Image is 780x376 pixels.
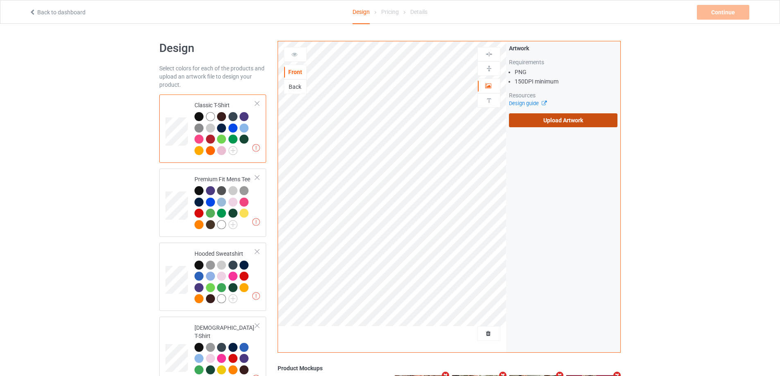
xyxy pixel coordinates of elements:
[159,169,266,237] div: Premium Fit Mens Tee
[159,243,266,311] div: Hooded Sweatshirt
[159,64,266,89] div: Select colors for each of the products and upload an artwork file to design your product.
[252,218,260,226] img: exclamation icon
[353,0,370,24] div: Design
[278,364,621,372] div: Product Mockups
[194,175,255,228] div: Premium Fit Mens Tee
[159,95,266,163] div: Classic T-Shirt
[252,144,260,152] img: exclamation icon
[485,97,493,104] img: svg%3E%0A
[228,146,237,155] img: svg+xml;base64,PD94bWwgdmVyc2lvbj0iMS4wIiBlbmNvZGluZz0iVVRGLTgiPz4KPHN2ZyB3aWR0aD0iMjJweCIgaGVpZ2...
[509,91,617,99] div: Resources
[509,58,617,66] div: Requirements
[509,100,546,106] a: Design guide
[252,292,260,300] img: exclamation icon
[515,77,617,86] li: 150 DPI minimum
[228,294,237,303] img: svg+xml;base64,PD94bWwgdmVyc2lvbj0iMS4wIiBlbmNvZGluZz0iVVRGLTgiPz4KPHN2ZyB3aWR0aD0iMjJweCIgaGVpZ2...
[194,124,203,133] img: heather_texture.png
[29,9,86,16] a: Back to dashboard
[509,113,617,127] label: Upload Artwork
[194,250,255,303] div: Hooded Sweatshirt
[228,220,237,229] img: svg+xml;base64,PD94bWwgdmVyc2lvbj0iMS4wIiBlbmNvZGluZz0iVVRGLTgiPz4KPHN2ZyB3aWR0aD0iMjJweCIgaGVpZ2...
[159,41,266,56] h1: Design
[515,68,617,76] li: PNG
[194,101,255,154] div: Classic T-Shirt
[240,186,249,195] img: heather_texture.png
[509,44,617,52] div: Artwork
[410,0,427,23] div: Details
[381,0,399,23] div: Pricing
[485,65,493,72] img: svg%3E%0A
[485,50,493,58] img: svg%3E%0A
[284,83,306,91] div: Back
[284,68,306,76] div: Front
